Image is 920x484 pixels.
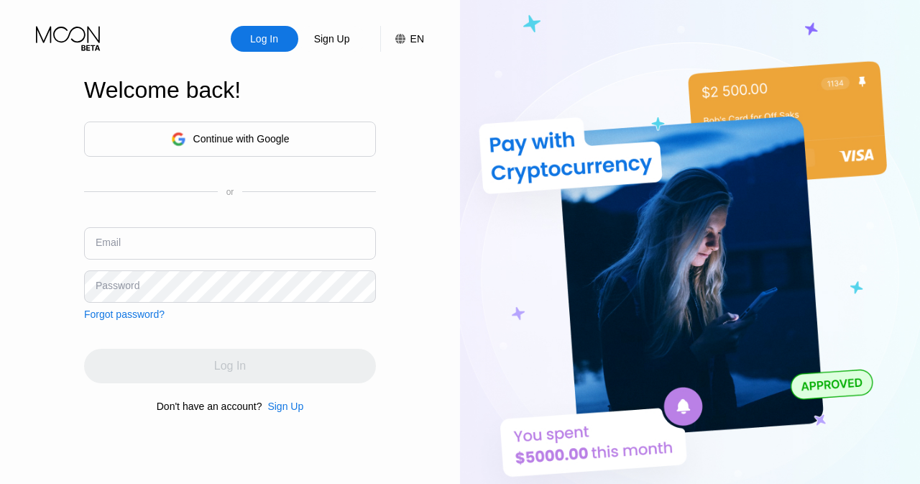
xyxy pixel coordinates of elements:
[84,77,376,104] div: Welcome back!
[157,401,262,412] div: Don't have an account?
[313,32,351,46] div: Sign Up
[262,401,303,412] div: Sign Up
[226,187,234,197] div: or
[84,122,376,157] div: Continue with Google
[380,26,424,52] div: EN
[231,26,298,52] div: Log In
[84,309,165,320] div: Forgot password?
[193,133,290,145] div: Continue with Google
[267,401,303,412] div: Sign Up
[249,32,280,46] div: Log In
[410,33,424,45] div: EN
[96,280,139,291] div: Password
[298,26,366,52] div: Sign Up
[96,237,121,248] div: Email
